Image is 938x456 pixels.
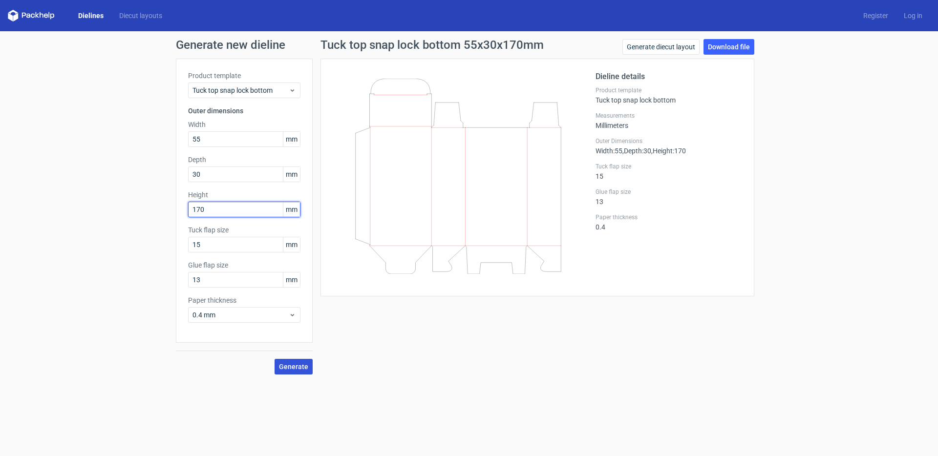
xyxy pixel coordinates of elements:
span: mm [283,132,300,146]
span: Tuck top snap lock bottom [192,85,289,95]
h1: Tuck top snap lock bottom 55x30x170mm [320,39,544,51]
a: Log in [896,11,930,21]
span: mm [283,167,300,182]
label: Paper thickness [596,213,742,221]
a: Register [855,11,896,21]
span: mm [283,202,300,217]
label: Height [188,190,300,200]
label: Product template [188,71,300,81]
label: Outer Dimensions [596,137,742,145]
div: 15 [596,163,742,180]
a: Generate diecut layout [622,39,700,55]
span: , Depth : 30 [622,147,651,155]
a: Diecut layouts [111,11,170,21]
div: 0.4 [596,213,742,231]
label: Depth [188,155,300,165]
span: Width : 55 [596,147,622,155]
label: Measurements [596,112,742,120]
a: Dielines [70,11,111,21]
label: Product template [596,86,742,94]
div: Tuck top snap lock bottom [596,86,742,104]
h3: Outer dimensions [188,106,300,116]
h2: Dieline details [596,71,742,83]
label: Glue flap size [596,188,742,196]
h1: Generate new dieline [176,39,762,51]
span: mm [283,237,300,252]
div: Millimeters [596,112,742,129]
span: Generate [279,363,308,370]
span: mm [283,272,300,287]
button: Generate [275,359,313,374]
label: Tuck flap size [188,225,300,235]
div: 13 [596,188,742,206]
label: Paper thickness [188,295,300,305]
label: Tuck flap size [596,163,742,170]
a: Download file [703,39,754,55]
span: , Height : 170 [651,147,686,155]
label: Glue flap size [188,260,300,270]
span: 0.4 mm [192,310,289,320]
label: Width [188,120,300,129]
